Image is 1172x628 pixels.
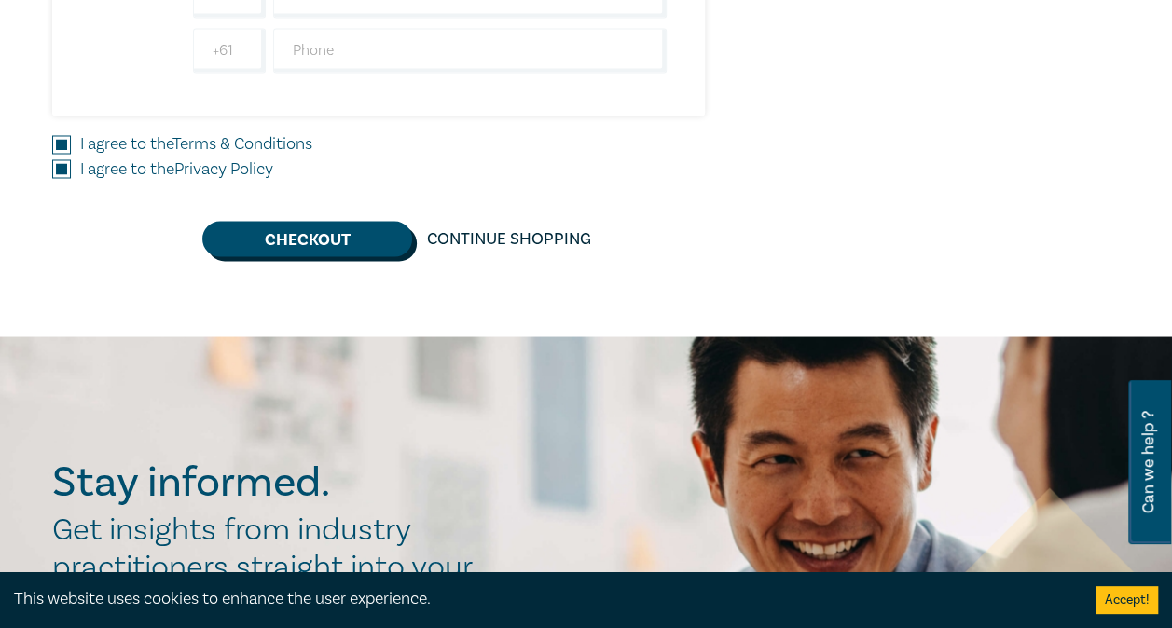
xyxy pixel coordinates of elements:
button: Accept cookies [1096,586,1158,614]
a: Continue Shopping [412,221,606,256]
a: Terms & Conditions [172,133,312,155]
label: I agree to the [80,157,273,181]
input: +61 [193,28,266,73]
input: Phone [273,28,668,73]
h2: Get insights from industry practitioners straight into your inbox. [52,511,492,622]
button: Checkout [202,221,412,256]
div: This website uses cookies to enhance the user experience. [14,587,1068,611]
label: I agree to the [80,132,312,157]
h2: Stay informed. [52,457,492,506]
a: Privacy Policy [174,157,273,179]
span: Can we help ? [1139,391,1157,533]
